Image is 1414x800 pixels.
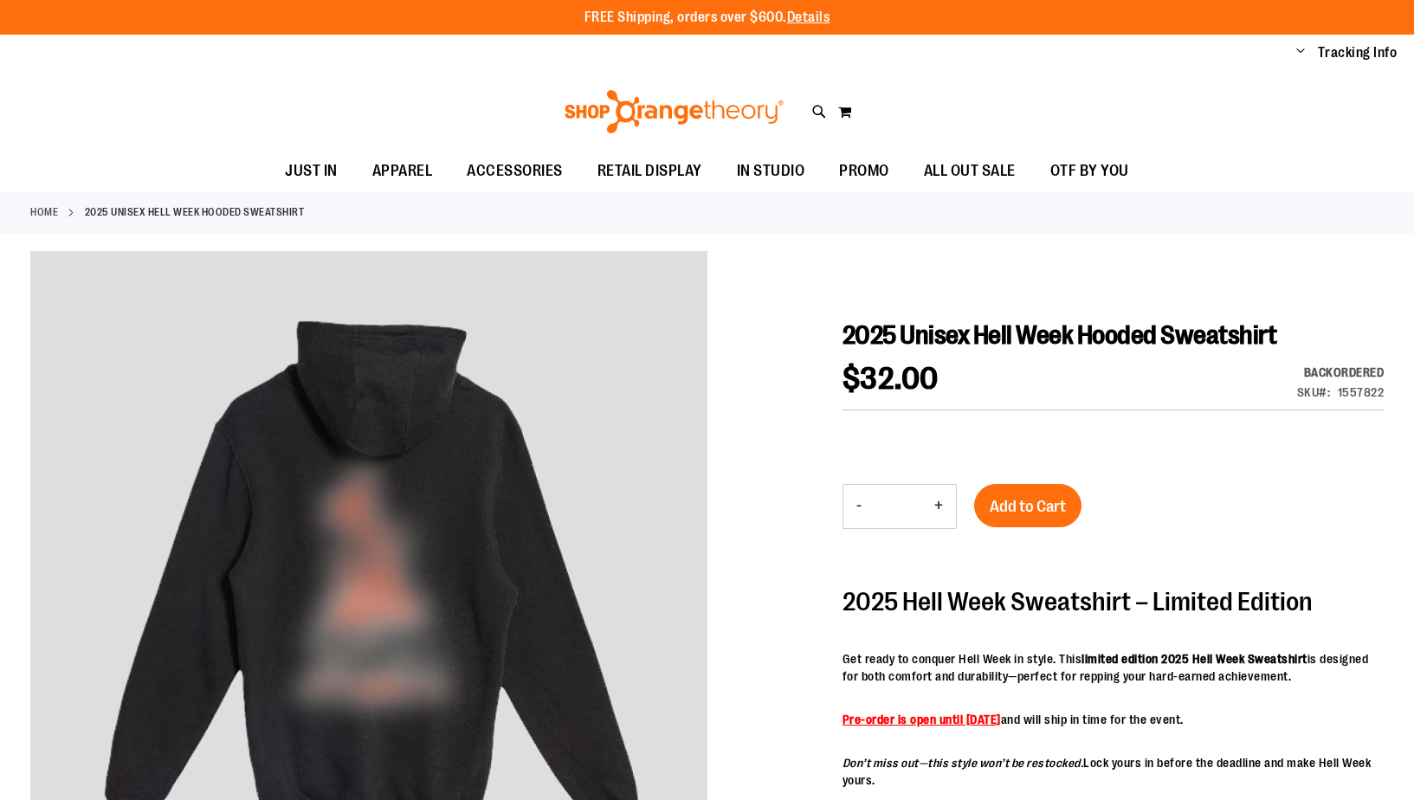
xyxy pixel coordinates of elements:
em: Don’t miss out—this style won’t be restocked. [843,756,1084,770]
p: and will ship in time for the event. [843,711,1384,728]
p: FREE Shipping, orders over $600. [584,8,830,28]
div: Backordered [1297,364,1385,381]
span: 2025 Unisex Hell Week Hooded Sweatshirt [843,320,1277,350]
span: ACCESSORIES [467,152,563,190]
span: OTF BY YOU [1050,152,1129,190]
a: Details [787,10,830,25]
button: Decrease product quantity [843,485,875,528]
img: Shop Orangetheory [562,90,786,133]
p: Get ready to conquer Hell Week in style. This is designed for both comfort and durability—perfect... [843,650,1384,685]
input: Product quantity [875,486,921,527]
div: Availability [1297,364,1385,381]
button: Increase product quantity [921,485,956,528]
button: Account menu [1296,44,1305,61]
strong: limited edition 2025 Hell Week Sweatshirt [1081,652,1307,666]
span: IN STUDIO [737,152,805,190]
span: RETAIL DISPLAY [597,152,702,190]
a: Tracking Info [1318,43,1398,62]
span: ALL OUT SALE [924,152,1016,190]
span: Add to Cart [990,497,1066,516]
button: Add to Cart [974,484,1081,527]
span: $32.00 [843,361,939,397]
a: Home [30,204,58,220]
p: Lock yours in before the deadline and make Hell Week yours. [843,754,1384,789]
h2: 2025 Hell Week Sweatshirt – Limited Edition [843,588,1384,616]
div: 1557822 [1338,384,1385,401]
strong: 2025 Unisex Hell Week Hooded Sweatshirt [85,204,305,220]
span: PROMO [839,152,889,190]
strong: Pre-order is open until [DATE] [843,713,1001,726]
span: JUST IN [285,152,338,190]
strong: SKU [1297,385,1331,399]
span: APPAREL [372,152,433,190]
